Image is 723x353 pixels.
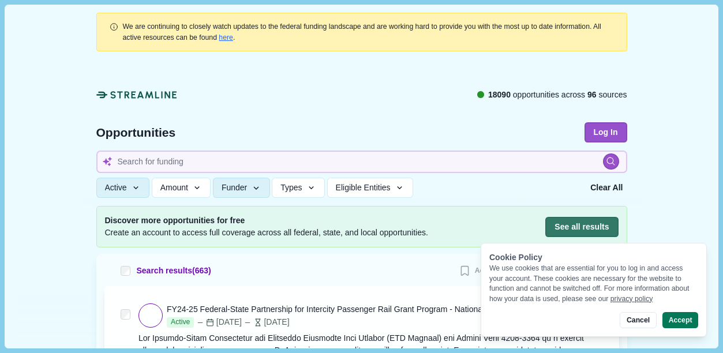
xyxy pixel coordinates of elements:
div: . [123,21,615,43]
div: [DATE] [196,316,242,328]
button: Accept [662,312,698,328]
button: Cancel [620,312,656,328]
button: Clear All [586,178,627,198]
span: Funder [222,183,247,193]
input: Search for funding [96,151,627,173]
span: Active [167,317,194,328]
a: here [219,33,233,42]
span: Opportunities [96,126,176,138]
span: 96 [587,90,597,99]
button: Add to List (0) [455,262,526,280]
span: Cookie Policy [489,253,542,262]
button: Log In [585,122,627,142]
a: privacy policy [610,295,653,303]
div: We use cookies that are essential for you to log in and access your account. These cookies are ne... [489,264,698,304]
span: Create an account to access full coverage across all federal, state, and local opportunities. [105,227,428,239]
span: Types [280,183,302,193]
span: Eligible Entities [336,183,391,193]
button: See all results [545,217,618,237]
button: Amount [152,178,211,198]
div: [DATE] [244,316,289,328]
span: Active [105,183,127,193]
span: Search results ( 663 ) [137,265,211,277]
span: We are continuing to closely watch updates to the federal funding landscape and are working hard ... [123,22,601,41]
span: 18090 [488,90,511,99]
span: Discover more opportunities for free [105,215,428,227]
button: Funder [213,178,270,198]
span: Amount [160,183,188,193]
button: Types [272,178,325,198]
span: opportunities across sources [488,89,627,101]
div: FY24-25 Federal-State Partnership for Intercity Passenger Rail Grant Program - National [167,303,484,316]
button: Active [96,178,150,198]
button: Eligible Entities [327,178,413,198]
